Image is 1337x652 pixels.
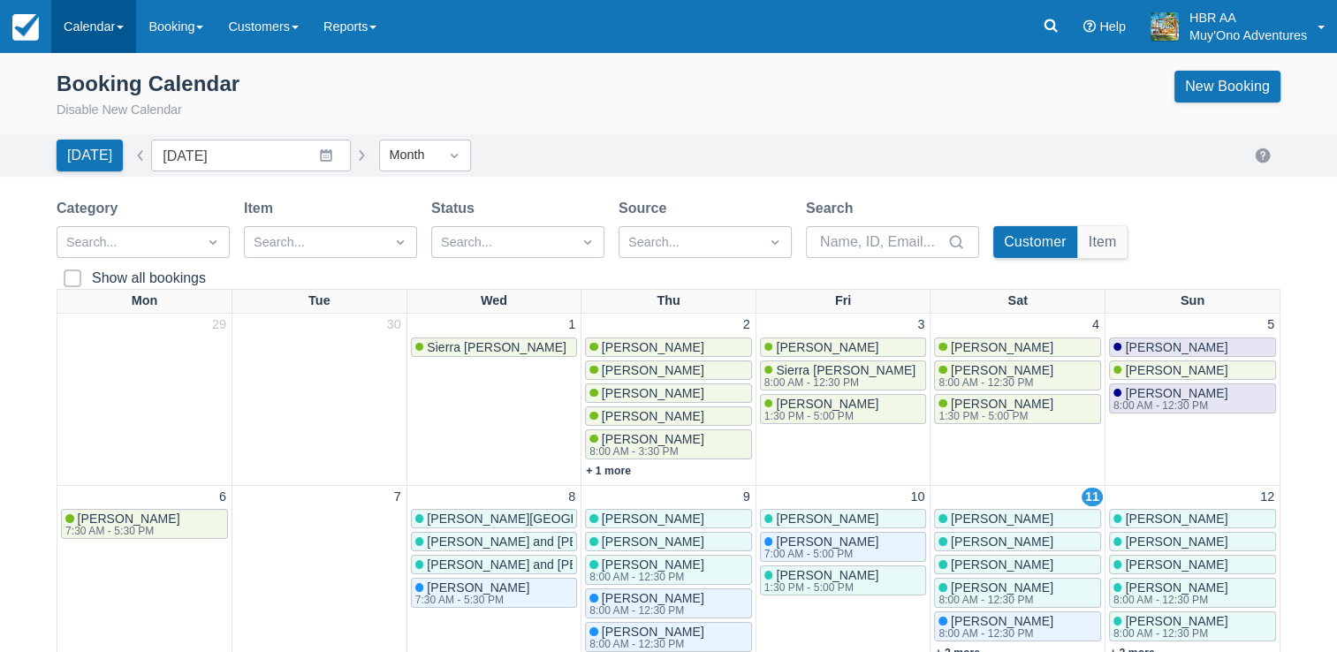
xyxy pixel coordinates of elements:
[934,394,1101,424] a: [PERSON_NAME]1:30 PM - 5:00 PM
[776,512,878,526] span: [PERSON_NAME]
[602,591,704,605] span: [PERSON_NAME]
[764,377,912,388] div: 8:00 AM - 12:30 PM
[776,568,878,582] span: [PERSON_NAME]
[92,269,206,287] div: Show all bookings
[934,509,1101,528] a: [PERSON_NAME]
[1109,578,1276,608] a: [PERSON_NAME]8:00 AM - 12:30 PM
[585,360,752,380] a: [PERSON_NAME]
[938,628,1050,639] div: 8:00 AM - 12:30 PM
[585,406,752,426] a: [PERSON_NAME]
[602,386,704,400] span: [PERSON_NAME]
[61,509,228,539] a: [PERSON_NAME]7:30 AM - 5:30 PM
[820,226,944,258] input: Name, ID, Email...
[1189,27,1307,44] p: Muy'Ono Adventures
[602,557,704,572] span: [PERSON_NAME]
[766,233,784,251] span: Dropdown icon
[427,534,660,549] span: [PERSON_NAME] and [PERSON_NAME]
[764,411,876,421] div: 1:30 PM - 5:00 PM
[305,290,334,313] a: Tue
[934,555,1101,574] a: [PERSON_NAME]
[585,509,752,528] a: [PERSON_NAME]
[1125,580,1227,595] span: [PERSON_NAME]
[1099,19,1126,34] span: Help
[391,488,405,507] a: 7
[57,101,182,120] button: Disable New Calendar
[764,549,876,559] div: 7:00 AM - 5:00 PM
[585,555,752,585] a: [PERSON_NAME]8:00 AM - 12:30 PM
[589,639,701,649] div: 8:00 AM - 12:30 PM
[585,383,752,403] a: [PERSON_NAME]
[602,534,704,549] span: [PERSON_NAME]
[760,394,927,424] a: [PERSON_NAME]1:30 PM - 5:00 PM
[1125,557,1227,572] span: [PERSON_NAME]
[740,488,754,507] a: 9
[477,290,511,313] a: Wed
[415,595,527,605] div: 7:30 AM - 5:30 PM
[1125,512,1227,526] span: [PERSON_NAME]
[951,512,1053,526] span: [PERSON_NAME]
[1109,555,1276,574] a: [PERSON_NAME]
[934,360,1101,390] a: [PERSON_NAME]8:00 AM - 12:30 PM
[951,363,1053,377] span: [PERSON_NAME]
[209,315,230,335] a: 29
[951,340,1053,354] span: [PERSON_NAME]
[1125,386,1227,400] span: [PERSON_NAME]
[1004,290,1030,313] a: Sat
[1125,534,1227,549] span: [PERSON_NAME]
[431,198,482,219] label: Status
[760,509,927,528] a: [PERSON_NAME]
[1109,337,1276,357] a: [PERSON_NAME]
[427,557,660,572] span: [PERSON_NAME] and [PERSON_NAME]
[776,363,915,377] span: Sierra [PERSON_NAME]
[427,580,529,595] span: [PERSON_NAME]
[1109,532,1276,551] a: [PERSON_NAME]
[1109,509,1276,528] a: [PERSON_NAME]
[411,578,578,608] a: [PERSON_NAME]7:30 AM - 5:30 PM
[586,465,631,477] a: + 1 more
[384,315,405,335] a: 30
[579,233,596,251] span: Dropdown icon
[934,578,1101,608] a: [PERSON_NAME]8:00 AM - 12:30 PM
[57,140,123,171] button: [DATE]
[244,198,280,219] label: Item
[65,526,177,536] div: 7:30 AM - 5:30 PM
[565,488,579,507] a: 8
[907,488,928,507] a: 10
[951,397,1053,411] span: [PERSON_NAME]
[589,446,701,457] div: 8:00 AM - 3:30 PM
[602,625,704,639] span: [PERSON_NAME]
[151,140,351,171] input: Date
[653,290,683,313] a: Thu
[951,614,1053,628] span: [PERSON_NAME]
[585,532,752,551] a: [PERSON_NAME]
[776,340,878,354] span: [PERSON_NAME]
[619,198,673,219] label: Source
[832,290,855,313] a: Fri
[951,580,1053,595] span: [PERSON_NAME]
[1264,315,1278,335] a: 5
[602,363,704,377] span: [PERSON_NAME]
[934,532,1101,551] a: [PERSON_NAME]
[216,488,230,507] a: 6
[445,147,463,164] span: Dropdown icon
[602,432,704,446] span: [PERSON_NAME]
[934,337,1101,357] a: [PERSON_NAME]
[1109,360,1276,380] a: [PERSON_NAME]
[934,611,1101,641] a: [PERSON_NAME]8:00 AM - 12:30 PM
[1113,400,1225,411] div: 8:00 AM - 12:30 PM
[585,337,752,357] a: [PERSON_NAME]
[411,532,578,551] a: [PERSON_NAME] and [PERSON_NAME]
[128,290,162,313] a: Mon
[1113,628,1225,639] div: 8:00 AM - 12:30 PM
[764,582,876,593] div: 1:30 PM - 5:00 PM
[585,622,752,652] a: [PERSON_NAME]8:00 AM - 12:30 PM
[1177,290,1208,313] a: Sun
[776,397,878,411] span: [PERSON_NAME]
[585,429,752,459] a: [PERSON_NAME]8:00 AM - 3:30 PM
[204,233,222,251] span: Dropdown icon
[602,409,704,423] span: [PERSON_NAME]
[760,565,927,595] a: [PERSON_NAME]1:30 PM - 5:00 PM
[951,557,1053,572] span: [PERSON_NAME]
[760,360,927,390] a: Sierra [PERSON_NAME]8:00 AM - 12:30 PM
[391,233,409,251] span: Dropdown icon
